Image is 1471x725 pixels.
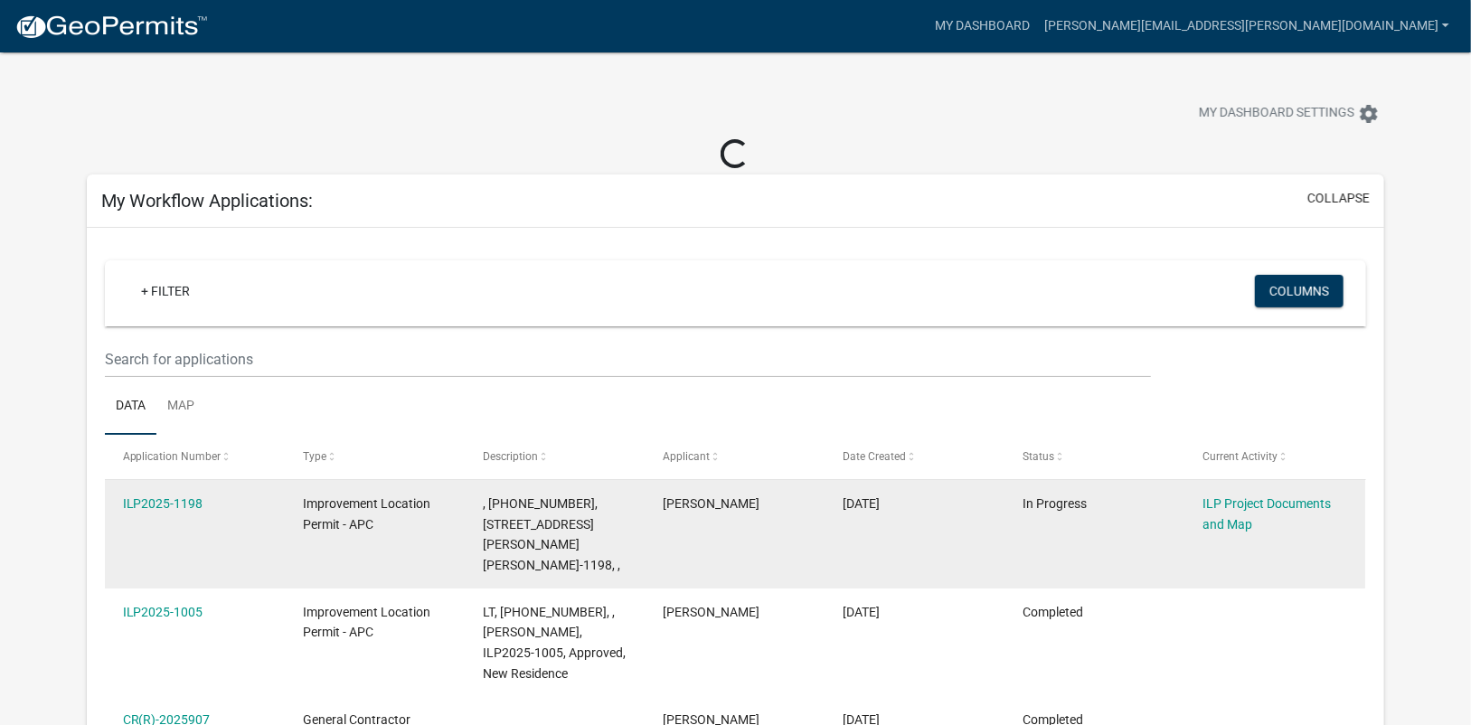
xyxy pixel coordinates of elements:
button: My Dashboard Settingssettings [1184,96,1394,131]
span: 09/22/2025 [843,496,880,511]
datatable-header-cell: Type [285,435,465,478]
datatable-header-cell: Application Number [105,435,285,478]
a: My Dashboard [928,9,1037,43]
a: ILP Project Documents and Map [1202,496,1331,532]
span: Type [303,450,326,463]
h5: My Workflow Applications: [101,190,313,212]
span: LT, 005-119-005, , Siler, ILP2025-1005, Approved, New Residence [483,605,626,681]
span: Carl Siler [663,605,759,619]
a: Map [156,378,205,436]
a: + Filter [127,275,204,307]
span: In Progress [1023,496,1087,511]
span: My Dashboard Settings [1199,103,1354,125]
span: Description [483,450,538,463]
span: Current Activity [1202,450,1278,463]
datatable-header-cell: Description [466,435,646,478]
input: Search for applications [105,341,1151,378]
span: Improvement Location Permit - APC [303,605,430,640]
a: ILP2025-1198 [123,496,203,511]
span: 08/12/2025 [843,605,880,619]
span: , 007-056-007, 8817 E CROW RD, Siler, ILP2025-1198, , [483,496,620,572]
datatable-header-cell: Current Activity [1185,435,1365,478]
span: Applicant [663,450,710,463]
span: Completed [1023,605,1083,619]
button: collapse [1307,189,1370,208]
span: Application Number [123,450,222,463]
a: [PERSON_NAME][EMAIL_ADDRESS][PERSON_NAME][DOMAIN_NAME] [1037,9,1457,43]
a: ILP2025-1005 [123,605,203,619]
span: Date Created [843,450,906,463]
span: Status [1023,450,1054,463]
i: settings [1358,103,1380,125]
span: Improvement Location Permit - APC [303,496,430,532]
datatable-header-cell: Date Created [825,435,1005,478]
datatable-header-cell: Applicant [646,435,825,478]
datatable-header-cell: Status [1005,435,1185,478]
span: Carl Siler [663,496,759,511]
button: Columns [1255,275,1344,307]
a: Data [105,378,156,436]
